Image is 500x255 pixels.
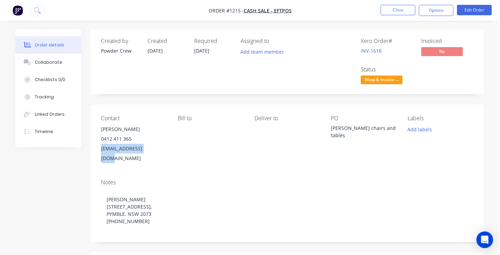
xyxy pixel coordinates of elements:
[12,5,23,16] img: Factory
[35,111,65,117] div: Linked Orders
[408,115,473,122] div: Labels
[101,144,167,163] div: [EMAIL_ADDRESS][DOMAIN_NAME]
[15,71,81,88] button: Checklists 0/0
[331,115,397,122] div: PO
[255,115,320,122] div: Deliver to
[241,47,288,56] button: Add team member
[15,123,81,140] button: Timeline
[15,106,81,123] button: Linked Orders
[361,76,402,84] span: Wrap & Invoice ...
[101,179,473,186] div: Notes
[101,134,167,144] div: 0412 411 365
[35,129,53,135] div: Timeline
[35,59,62,65] div: Collaborate
[15,36,81,54] button: Order details
[331,124,397,139] div: [PERSON_NAME] chairs and tables
[148,47,163,54] span: [DATE]
[237,47,288,56] button: Add team member
[35,42,64,48] div: Order details
[419,5,453,16] button: Options
[101,47,139,54] div: Powder Crew
[194,38,232,44] div: Required
[35,94,54,100] div: Tracking
[404,124,436,134] button: Add labels
[361,76,402,86] button: Wrap & Invoice ...
[35,77,65,83] div: Checklists 0/0
[15,88,81,106] button: Tracking
[421,47,463,56] span: No
[381,5,415,15] button: Close
[178,115,243,122] div: Bill to
[101,189,473,232] div: [PERSON_NAME] [STREET_ADDRESS], PYMBLE. NSW 2073 [PHONE_NUMBER]
[101,38,139,44] div: Created by
[194,47,209,54] span: [DATE]
[101,124,167,134] div: [PERSON_NAME]
[101,115,167,122] div: Contact
[421,38,473,44] div: Invoiced
[361,38,413,44] div: Xero Order #
[244,7,292,14] a: Cash Sale - EFTPOS
[361,66,413,73] div: Status
[15,54,81,71] button: Collaborate
[361,47,382,54] a: INV-1618
[457,5,492,15] button: Edit Order
[476,231,493,248] div: Open Intercom Messenger
[101,124,167,163] div: [PERSON_NAME]0412 411 365[EMAIL_ADDRESS][DOMAIN_NAME]
[148,38,186,44] div: Created
[241,38,310,44] div: Assigned to
[209,7,244,14] span: Order #1215 -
